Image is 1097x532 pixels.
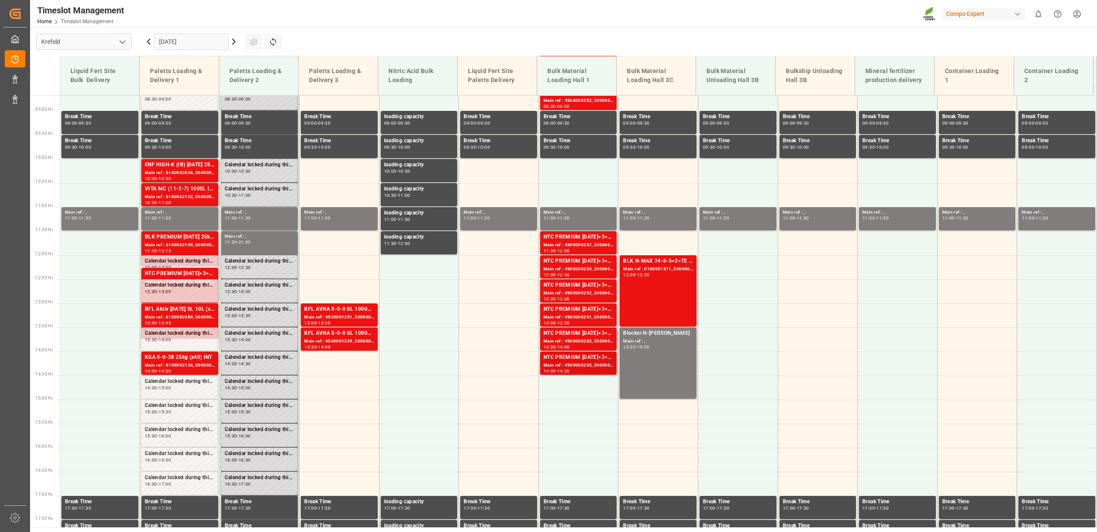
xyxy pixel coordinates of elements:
[159,290,171,294] div: 13:00
[941,63,1007,88] div: Container Loading 1
[35,155,53,160] span: 10:00 Hr
[397,145,398,149] div: -
[1029,4,1048,24] button: show 0 new notifications
[225,209,295,216] div: Main ref : ,
[238,169,251,173] div: 10:30
[159,249,171,253] div: 12:15
[225,290,237,294] div: 12:30
[238,97,251,101] div: 09:00
[397,217,398,221] div: -
[717,216,729,220] div: 11:30
[159,321,171,325] div: 13:45
[159,145,171,149] div: 10:00
[703,63,768,88] div: Bulk Material Unloading Hall 3B
[1036,121,1048,125] div: 09:30
[35,179,53,184] span: 10:30 Hr
[79,216,91,220] div: 11:30
[304,321,317,325] div: 13:00
[1022,145,1034,149] div: 09:30
[147,63,212,88] div: Paletts Loading & Delivery 1
[703,209,773,216] div: Main ref : ,
[876,216,889,220] div: 11:30
[1022,209,1092,216] div: Main ref : ,
[623,257,693,266] div: BLK N-MAX 24-5-5+2+TE BULK
[623,121,636,125] div: 09:00
[225,185,294,193] div: Calendar locked during this period.
[862,113,932,121] div: Break Time
[398,145,410,149] div: 10:00
[1036,145,1048,149] div: 10:00
[157,145,159,149] div: -
[145,249,157,253] div: 11:30
[557,321,570,325] div: 13:30
[544,242,614,249] div: Main ref : 4500000287, 2000000239
[544,257,614,266] div: NTC PREMIUM [DATE]+3+TE BULK
[943,8,1025,20] div: Compo Expert
[159,177,171,180] div: 10:30
[384,185,454,193] div: loading capacity
[225,97,237,101] div: 08:30
[318,145,330,149] div: 10:00
[942,113,1012,121] div: Break Time
[782,63,848,88] div: Bulkship Unloading Hall 3B
[145,193,215,201] div: Main ref : 6100002102, 2000001485
[544,249,556,253] div: 11:30
[238,290,251,294] div: 13:00
[35,251,53,256] span: 12:00 Hr
[145,269,215,278] div: NTC PREMIUM [DATE]+3+TE 600kg BBNTC PREMIUM [DATE] 25kg (x40) D,EN,PL
[557,121,570,125] div: 09:30
[876,121,889,125] div: 09:30
[225,169,237,173] div: 10:00
[544,305,614,314] div: NTC PREMIUM [DATE]+3+TE BULK
[476,121,477,125] div: -
[477,145,490,149] div: 10:00
[923,6,937,21] img: Screenshot%202023-09-29%20at%2010.02.21.png_1712312052.png
[157,266,159,269] div: -
[862,63,927,88] div: Mineral fertilizer production delivery
[637,273,650,277] div: 13:30
[304,329,374,338] div: BFL AVNA 5-0-0 SL 1000L IBC MTO
[623,329,693,338] div: Blocker N-[PERSON_NAME]
[464,216,476,220] div: 11:00
[556,104,557,108] div: -
[1022,121,1034,125] div: 09:00
[795,121,796,125] div: -
[225,145,237,149] div: 09:30
[942,121,955,125] div: 09:00
[145,321,157,325] div: 13:00
[35,275,53,280] span: 12:30 Hr
[544,121,556,125] div: 09:00
[384,161,454,169] div: loading capacity
[623,137,693,145] div: Break Time
[225,266,237,269] div: 12:00
[795,216,796,220] div: -
[1022,216,1034,220] div: 11:00
[557,297,570,301] div: 13:00
[116,35,128,49] button: open menu
[557,104,570,108] div: 09:00
[238,193,251,197] div: 11:00
[145,305,215,314] div: BFL Aktiv [DATE] SL 10L (x60) DEBFL Aktiv [DATE] SL 200L (x4) DENTC PREMIUM [DATE] 25kg (x40) D,E...
[225,305,294,314] div: Calendar locked during this period.
[384,137,454,145] div: loading capacity
[145,177,157,180] div: 10:00
[145,329,214,338] div: Calendar locked during this period.
[1022,113,1092,121] div: Break Time
[237,169,238,173] div: -
[225,233,295,240] div: Main ref : ,
[225,281,294,290] div: Calendar locked during this period.
[35,227,53,232] span: 11:30 Hr
[384,242,397,245] div: 11:30
[238,266,251,269] div: 12:30
[637,216,650,220] div: 11:30
[1034,145,1036,149] div: -
[304,113,374,121] div: Break Time
[477,216,490,220] div: 11:30
[544,209,614,216] div: Main ref : ,
[157,216,159,220] div: -
[398,242,410,245] div: 12:00
[544,266,614,273] div: Main ref : 4500000289, 2000000239
[637,121,650,125] div: 09:30
[398,121,410,125] div: 09:30
[703,121,715,125] div: 09:00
